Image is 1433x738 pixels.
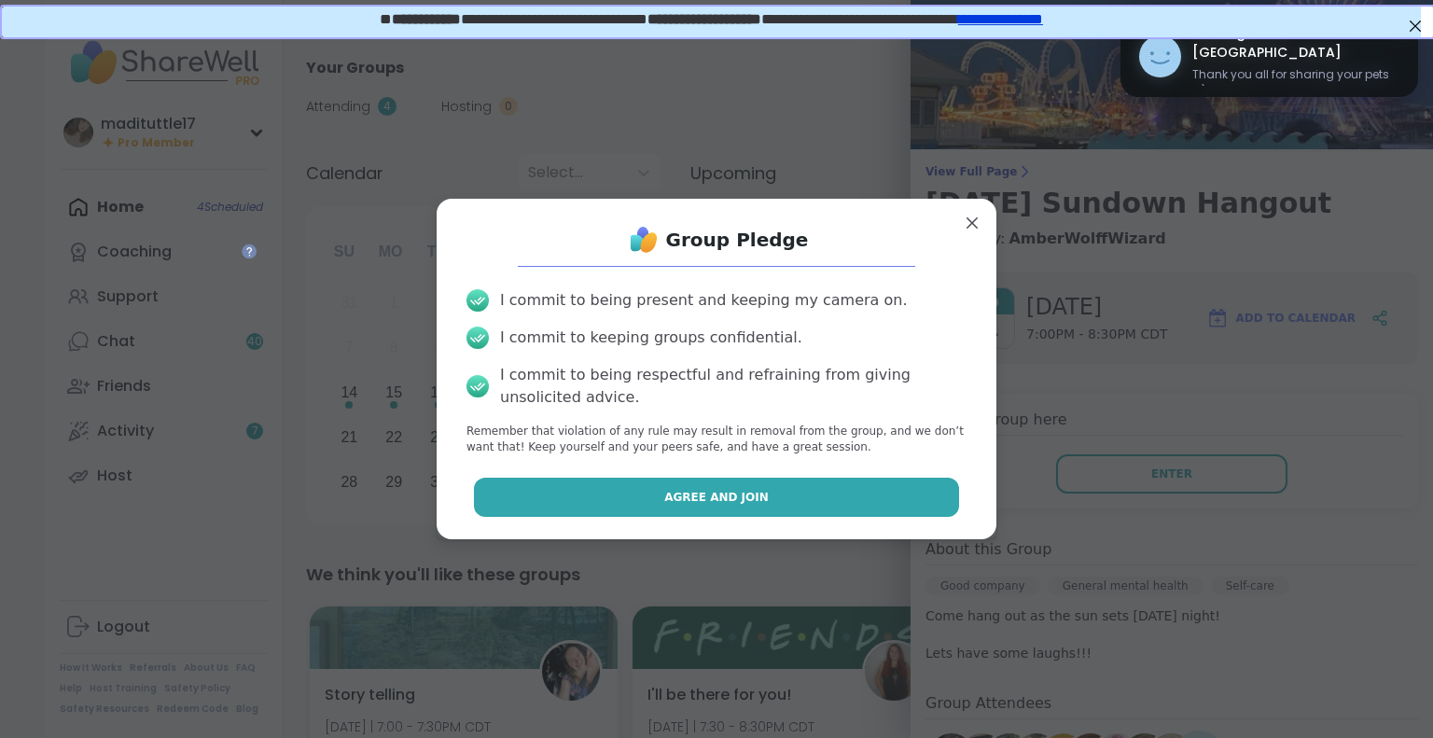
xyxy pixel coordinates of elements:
p: Remember that violation of any rule may result in removal from the group, and we don’t want that!... [466,424,967,455]
img: ShareWell Logo [625,221,662,258]
iframe: Spotlight [242,244,257,258]
div: I commit to being respectful and refraining from giving unsolicited advice. [500,364,967,409]
button: Agree and Join [474,478,960,517]
h1: Group Pledge [666,227,809,253]
span: Agree and Join [664,489,769,506]
div: I commit to being present and keeping my camera on. [500,289,907,312]
div: I commit to keeping groups confidential. [500,327,802,349]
